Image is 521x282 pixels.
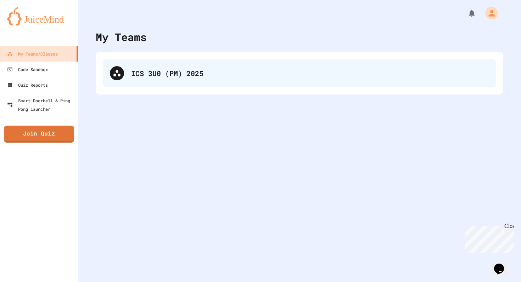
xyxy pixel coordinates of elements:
[103,59,496,87] div: ICS 3U0 (PM) 2025
[131,68,489,79] div: ICS 3U0 (PM) 2025
[478,5,500,21] div: My Account
[7,81,48,89] div: Quiz Reports
[491,254,514,275] iframe: chat widget
[462,223,514,253] iframe: chat widget
[96,29,147,45] div: My Teams
[4,126,74,143] a: Join Quiz
[7,96,75,113] div: Smart Doorbell & Ping Pong Launcher
[454,7,478,19] div: My Notifications
[3,3,49,45] div: Chat with us now!Close
[7,65,48,74] div: Code Sandbox
[7,7,71,25] img: logo-orange.svg
[7,50,58,58] div: My Teams/Classes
